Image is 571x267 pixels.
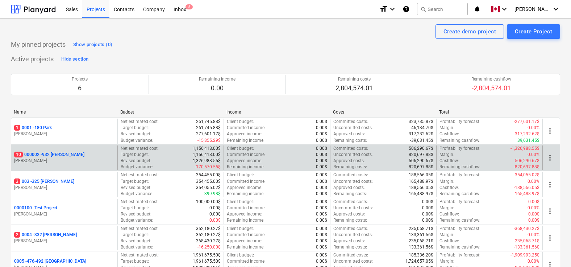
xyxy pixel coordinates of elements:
p: -354,055.02$ [514,172,539,178]
p: -506,290.67$ [514,158,539,164]
div: Costs [333,110,434,115]
span: 1 [14,125,20,131]
p: 0.00% [528,205,539,211]
p: Revised budget : [121,238,151,244]
p: Remaining costs : [333,217,367,223]
p: 0.00$ [316,199,327,205]
p: 0.00$ [316,137,327,144]
p: Target budget : [121,152,149,158]
span: more_vert [546,207,554,215]
p: Uncommitted costs : [333,205,373,211]
p: -133,361.56$ [514,244,539,250]
p: Profitability forecast : [439,145,480,152]
p: -170,570.55$ [195,164,221,170]
p: Approved income : [227,131,262,137]
p: 354,455.00$ [196,172,221,178]
p: Remaining income : [227,137,264,144]
p: 133,361.56$ [409,244,433,250]
p: -15,855.29$ [197,137,221,144]
span: [PERSON_NAME] [514,6,551,12]
p: Cashflow : [439,211,459,217]
p: Approved costs : [333,238,365,244]
p: 2,804,574.01 [335,84,373,93]
p: Remaining costs : [333,137,367,144]
p: 354,055.02$ [196,185,221,191]
i: format_size [379,5,388,13]
p: 399.98$ [204,191,221,197]
i: notifications [474,5,481,13]
button: Hide section [59,53,90,65]
span: 3 [14,178,20,184]
p: Approved costs : [333,131,365,137]
p: Revised budget : [121,211,151,217]
p: Committed costs : [333,252,368,258]
p: Remaining income : [227,217,264,223]
span: 8 [186,4,193,9]
p: 165,488.97$ [409,191,433,197]
p: 0.00$ [422,217,433,223]
p: 0001 - 180 Park [14,125,52,131]
p: 277,601.17$ [196,131,221,137]
p: Margin : [439,178,454,185]
p: Revised budget : [121,185,151,191]
p: 000002 - 932 [PERSON_NAME] [14,152,84,158]
p: -820,697.88$ [514,164,539,170]
p: Committed costs : [333,145,368,152]
p: Committed income : [227,232,266,238]
p: Uncommitted costs : [333,258,373,264]
p: -16,250.00$ [197,244,221,250]
p: 506,290.67$ [409,158,433,164]
div: 3003 -325 [PERSON_NAME][PERSON_NAME] [14,178,114,191]
p: Margin : [439,205,454,211]
p: Target budget : [121,178,149,185]
div: Income [226,110,327,115]
p: 352,180.27$ [196,232,221,238]
p: Remaining costs [335,76,373,82]
p: 0.00$ [316,119,327,125]
p: Committed costs : [333,199,368,205]
p: Active projects [11,55,54,63]
p: 003 - 325 [PERSON_NAME] [14,178,74,185]
p: 0.00% [528,232,539,238]
p: 0.00$ [209,217,221,223]
p: Net estimated cost : [121,172,159,178]
p: 0.00$ [316,226,327,232]
p: 0.00$ [316,191,327,197]
p: 820,697.88$ [409,164,433,170]
p: -235,068.71$ [514,238,539,244]
p: 188,566.05$ [409,172,433,178]
p: Profitability forecast : [439,252,480,258]
p: Committed income : [227,125,266,131]
p: Approved income : [227,185,262,191]
p: -277,601.17$ [514,119,539,125]
p: Margin : [439,258,454,264]
p: 1,724,657.05$ [405,258,433,264]
p: 0.00$ [422,211,433,217]
p: Remaining cashflow : [439,191,480,197]
p: Approved income : [227,211,262,217]
p: Uncommitted costs : [333,125,373,131]
p: 0.00$ [316,252,327,258]
p: 0.00$ [209,205,221,211]
p: [PERSON_NAME] [14,211,114,217]
p: Margin : [439,232,454,238]
p: 6 [72,84,88,93]
p: 0.00$ [316,125,327,131]
p: Committed costs : [333,226,368,232]
p: 0.00$ [422,205,433,211]
p: Remaining income : [227,191,264,197]
p: Approved costs : [333,185,365,191]
div: Budget [120,110,221,115]
p: Client budget : [227,199,254,205]
p: Remaining income [199,76,236,82]
p: -368,430.27$ [514,226,539,232]
p: 0.00$ [316,185,327,191]
p: Profitability forecast : [439,119,480,125]
p: 0.00$ [316,152,327,158]
p: 235,068.71$ [409,238,433,244]
p: Committed income : [227,258,266,264]
p: Profitability forecast : [439,226,480,232]
p: [PERSON_NAME] [14,158,114,164]
p: 0005 - 476-492 [GEOGRAPHIC_DATA] [14,258,86,264]
p: Cashflow : [439,185,459,191]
